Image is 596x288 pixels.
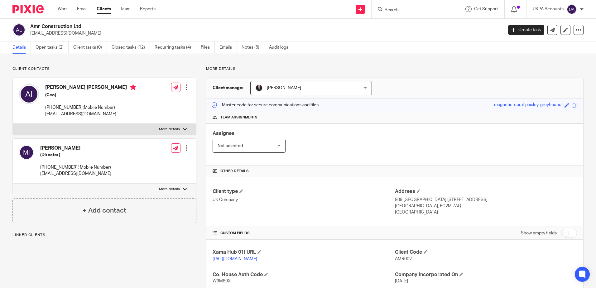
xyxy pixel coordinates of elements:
span: W9M89X [213,279,231,283]
h4: Client Code [395,249,577,256]
img: MicrosoftTeams-image.jfif [255,84,263,92]
h4: + Add contact [83,206,126,215]
span: AMR002 [395,257,412,261]
input: Search [384,7,440,13]
div: magnetic-coral-paisley-greyhound [494,102,561,109]
a: Details [12,41,31,54]
p: [PHONE_NUMBER]( Mobile Number) [40,164,111,170]
span: Other details [220,169,249,174]
a: Notes (5) [242,41,264,54]
span: Assignee [213,131,234,136]
a: Team [120,6,131,12]
a: Audit logs [269,41,293,54]
h3: Client manager [213,85,244,91]
img: svg%3E [567,4,577,14]
a: Create task [508,25,544,35]
a: Client tasks (0) [73,41,107,54]
h4: Xama Hub 01) URL [213,249,395,256]
p: Linked clients [12,233,196,238]
p: [EMAIL_ADDRESS][DOMAIN_NAME] [45,111,136,117]
h4: Co. House Auth Code [213,271,395,278]
a: Open tasks (2) [36,41,69,54]
p: [PHONE_NUMBER](Mobile Number) [45,104,136,111]
p: More details [159,187,180,192]
a: Work [58,6,68,12]
h5: (Director) [40,152,111,158]
span: Get Support [474,7,498,11]
p: UKPA Accounts [533,6,564,12]
p: Client contacts [12,66,196,71]
a: Recurring tasks (4) [155,41,196,54]
img: svg%3E [19,145,34,160]
p: More details [206,66,584,71]
label: Show empty fields [521,230,557,236]
h5: (Ceo) [45,92,136,98]
p: Master code for secure communications and files [211,102,319,108]
span: [PERSON_NAME] [267,86,301,90]
span: Team assignments [220,115,257,120]
p: 809 [GEOGRAPHIC_DATA] [STREET_ADDRESS] [395,197,577,203]
span: [DATE] [395,279,408,283]
a: Reports [140,6,156,12]
p: [EMAIL_ADDRESS][DOMAIN_NAME] [40,170,111,177]
h2: Amr Construction Ltd [30,23,405,30]
h4: Address [395,188,577,195]
p: [GEOGRAPHIC_DATA] [395,209,577,215]
img: svg%3E [12,23,26,36]
p: UK Company [213,197,395,203]
p: [GEOGRAPHIC_DATA], EC2M 7AQ [395,203,577,209]
p: [EMAIL_ADDRESS][DOMAIN_NAME] [30,30,499,36]
h4: Client type [213,188,395,195]
a: Clients [97,6,111,12]
h4: Company Incorporated On [395,271,577,278]
img: svg%3E [19,84,39,104]
i: Primary [130,84,136,90]
p: More details [159,127,180,132]
h4: CUSTOM FIELDS [213,231,395,236]
span: Not selected [218,144,243,148]
a: Emails [219,41,237,54]
h4: [PERSON_NAME] [40,145,111,151]
a: Email [77,6,87,12]
a: [URL][DOMAIN_NAME] [213,257,257,261]
a: Files [201,41,215,54]
img: Pixie [12,5,44,13]
h4: [PERSON_NAME] [PERSON_NAME] [45,84,136,92]
a: Closed tasks (12) [112,41,150,54]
